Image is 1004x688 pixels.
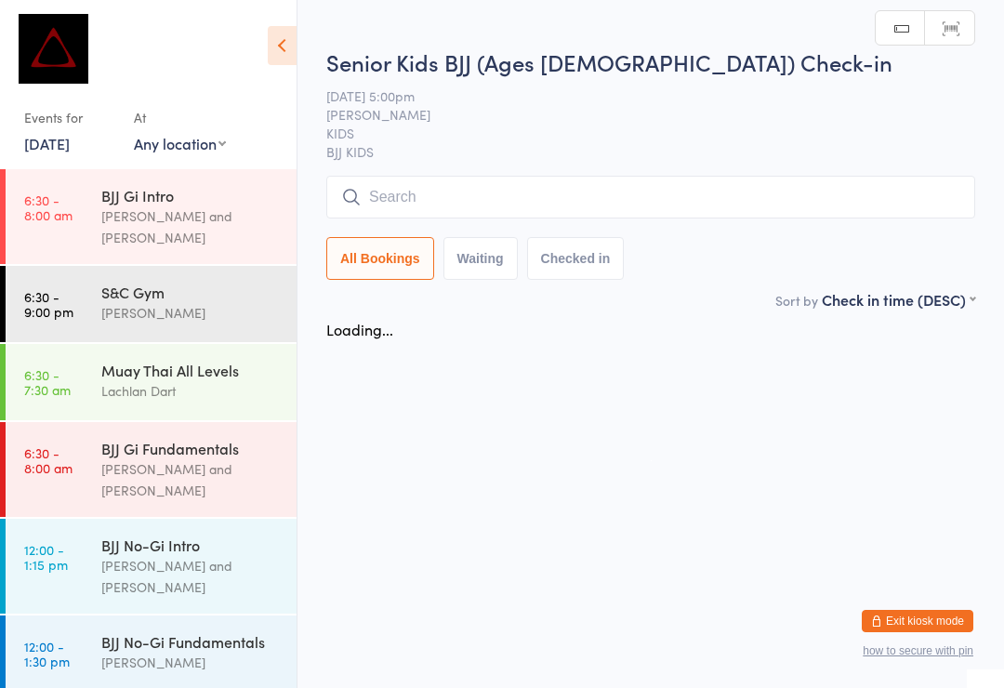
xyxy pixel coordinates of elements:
div: At [134,102,226,133]
time: 12:00 - 1:30 pm [24,639,70,668]
div: Any location [134,133,226,153]
time: 6:30 - 7:30 am [24,367,71,397]
h2: Senior Kids BJJ (Ages [DEMOGRAPHIC_DATA]) Check-in [326,46,975,77]
span: KIDS [326,124,946,142]
div: Loading... [326,319,393,339]
div: Muay Thai All Levels [101,360,281,380]
button: Checked in [527,237,625,280]
div: S&C Gym [101,282,281,302]
div: [PERSON_NAME] [101,652,281,673]
a: [DATE] [24,133,70,153]
time: 6:30 - 8:00 am [24,445,73,475]
div: BJJ No-Gi Fundamentals [101,631,281,652]
div: [PERSON_NAME] and [PERSON_NAME] [101,458,281,501]
span: BJJ KIDS [326,142,975,161]
div: [PERSON_NAME] [101,302,281,324]
button: Waiting [443,237,518,280]
time: 12:00 - 1:15 pm [24,542,68,572]
a: 12:00 -1:15 pmBJJ No-Gi Intro[PERSON_NAME] and [PERSON_NAME] [6,519,297,614]
div: [PERSON_NAME] and [PERSON_NAME] [101,205,281,248]
label: Sort by [775,291,818,310]
div: BJJ No-Gi Intro [101,535,281,555]
time: 6:30 - 9:00 pm [24,289,73,319]
span: [DATE] 5:00pm [326,86,946,105]
button: how to secure with pin [863,644,973,657]
time: 6:30 - 8:00 am [24,192,73,222]
img: Dominance MMA Abbotsford [19,14,88,84]
button: Exit kiosk mode [862,610,973,632]
a: 6:30 -7:30 amMuay Thai All LevelsLachlan Dart [6,344,297,420]
a: 6:30 -9:00 pmS&C Gym[PERSON_NAME] [6,266,297,342]
input: Search [326,176,975,218]
div: Check in time (DESC) [822,289,975,310]
div: BJJ Gi Intro [101,185,281,205]
div: Lachlan Dart [101,380,281,402]
div: Events for [24,102,115,133]
button: All Bookings [326,237,434,280]
a: 6:30 -8:00 amBJJ Gi Intro[PERSON_NAME] and [PERSON_NAME] [6,169,297,264]
div: BJJ Gi Fundamentals [101,438,281,458]
div: [PERSON_NAME] and [PERSON_NAME] [101,555,281,598]
span: [PERSON_NAME] [326,105,946,124]
a: 6:30 -8:00 amBJJ Gi Fundamentals[PERSON_NAME] and [PERSON_NAME] [6,422,297,517]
